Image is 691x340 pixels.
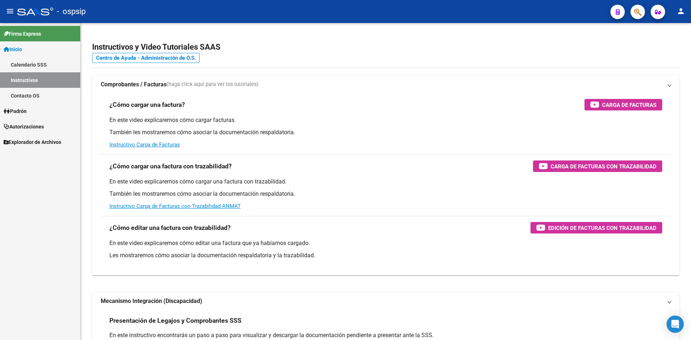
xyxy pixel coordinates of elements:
a: Instructivo Carga de Facturas [109,141,180,148]
mat-icon: person [677,7,685,15]
h3: ¿Cómo editar una factura con trazabilidad? [109,223,231,233]
span: Explorador de Archivos [4,138,61,146]
p: En este video explicaremos cómo editar una factura que ya habíamos cargado. [109,239,662,247]
mat-expansion-panel-header: Comprobantes / Facturas(haga click aquí para ver los tutoriales) [92,76,679,93]
span: - ospsip [57,4,86,19]
a: Centro de Ayuda - Administración de O.S. [92,53,200,63]
h3: ¿Cómo cargar una factura? [109,100,185,110]
a: Instructivo Carga de Facturas con Trazabilidad ANMAT [109,203,241,209]
span: Edición de Facturas con Trazabilidad [548,223,656,232]
span: Carga de Facturas con Trazabilidad [551,162,656,171]
h2: Instructivos y Video Tutoriales SAAS [92,40,679,54]
button: Carga de Facturas [584,99,662,110]
p: También les mostraremos cómo asociar la documentación respaldatoria. [109,190,662,198]
h3: Presentación de Legajos y Comprobantes SSS [109,316,241,326]
div: Open Intercom Messenger [667,316,684,333]
span: Carga de Facturas [602,100,656,109]
span: Inicio [4,45,22,53]
p: En este video explicaremos cómo cargar facturas. [109,116,662,124]
p: También les mostraremos cómo asociar la documentación respaldatoria. [109,128,662,136]
span: (haga click aquí para ver los tutoriales) [167,81,258,89]
div: Comprobantes / Facturas(haga click aquí para ver los tutoriales) [92,93,679,275]
mat-icon: menu [6,7,14,15]
h3: ¿Cómo cargar una factura con trazabilidad? [109,161,232,171]
button: Edición de Facturas con Trazabilidad [530,222,662,234]
button: Carga de Facturas con Trazabilidad [533,160,662,172]
p: En este video explicaremos cómo cargar una factura con trazabilidad. [109,178,662,186]
span: Firma Express [4,30,41,38]
mat-expansion-panel-header: Mecanismo Integración (Discapacidad) [92,293,679,310]
p: En este instructivo encontrarás un paso a paso para visualizar y descargar la documentación pendi... [109,331,662,339]
span: Autorizaciones [4,123,44,131]
p: Les mostraremos cómo asociar la documentación respaldatoria y la trazabilidad. [109,251,662,259]
span: Padrón [4,107,27,115]
strong: Mecanismo Integración (Discapacidad) [101,297,202,305]
strong: Comprobantes / Facturas [101,81,167,89]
